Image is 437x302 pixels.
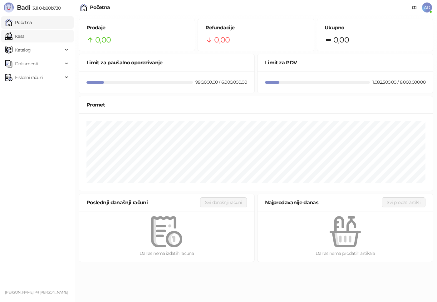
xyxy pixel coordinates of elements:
div: 1.082.500,00 / 8.000.000,00 [371,79,427,86]
img: Logo [4,2,14,12]
div: Danas nema izdatih računa [89,250,244,257]
div: Početna [90,5,110,10]
span: 3.11.0-b80b730 [30,5,61,11]
span: Dokumenti [15,57,38,70]
div: Poslednji današnji računi [86,199,200,206]
span: Badi [17,4,30,11]
button: Svi prodati artikli [382,197,425,207]
a: Početna [5,16,32,29]
div: Limit za PDV [265,59,425,67]
h5: Refundacije [205,24,306,32]
small: [PERSON_NAME] PR [PERSON_NAME] [5,290,68,295]
div: Promet [86,101,425,109]
div: 990.000,00 / 6.000.000,00 [194,79,248,86]
h5: Prodaje [86,24,187,32]
div: Limit za paušalno oporezivanje [86,59,247,67]
h5: Ukupno [325,24,425,32]
span: 0,00 [214,34,230,46]
div: Danas nema prodatih artikala [268,250,423,257]
span: AD [422,2,432,12]
span: Fiskalni računi [15,71,43,84]
span: Katalog [15,44,31,56]
div: Najprodavanije danas [265,199,382,206]
span: 0,00 [95,34,111,46]
span: 0,00 [333,34,349,46]
a: Kasa [5,30,24,42]
a: Dokumentacija [410,2,420,12]
button: Svi današnji računi [200,197,247,207]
